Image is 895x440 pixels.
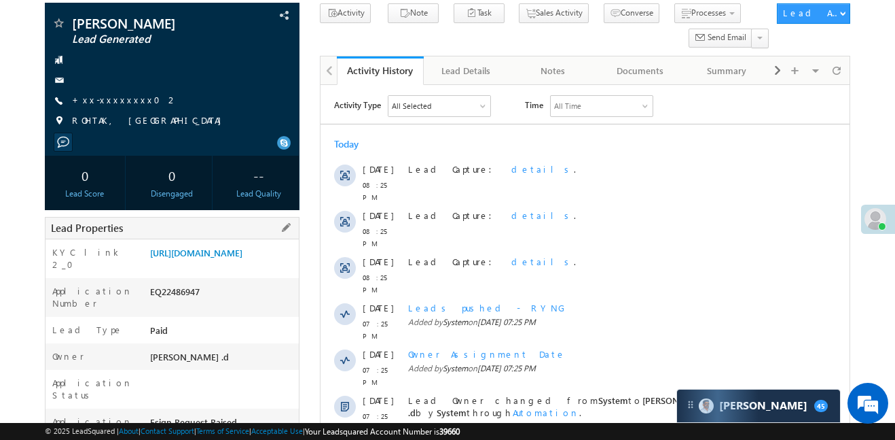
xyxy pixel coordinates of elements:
[122,232,147,242] span: System
[191,124,253,136] span: details
[695,63,759,79] div: Summary
[45,425,460,438] span: © 2025 LeadSquared | | | | |
[88,402,180,413] span: Lead Capture:
[191,78,253,90] span: details
[519,3,589,23] button: Sales Activity
[604,3,659,23] button: Converse
[135,188,208,200] div: Disengaged
[88,124,180,136] span: Lead Capture:
[42,402,73,414] span: [DATE]
[48,188,122,200] div: Lead Score
[52,324,123,336] label: Lead Type
[42,325,83,350] span: 07:25 PM
[88,402,474,414] div: .
[147,416,299,435] div: Esign Request Raised
[435,63,498,79] div: Lead Details
[72,33,229,46] span: Lead Generated
[51,221,123,235] span: Lead Properties
[88,356,180,367] span: Lead Capture:
[141,426,194,435] a: Contact Support
[116,322,146,333] span: System
[72,16,229,30] span: [PERSON_NAME]
[88,356,474,368] div: .
[674,3,741,23] button: Processes
[122,278,147,288] span: System
[689,29,752,48] button: Send Email
[71,71,228,89] div: Chat with us now
[347,64,414,77] div: Activity History
[135,163,208,188] div: 0
[52,377,137,401] label: Application Status
[42,217,73,229] span: [DATE]
[196,426,249,435] a: Terms of Service
[684,56,771,85] a: Summary
[222,188,295,200] div: Lead Quality
[320,3,371,23] button: Activity
[783,7,841,19] div: Lead Actions
[222,163,295,188] div: --
[18,126,248,331] textarea: Type your message and hit 'Enter'
[88,231,474,243] span: Added by on
[42,94,83,118] span: 08:25 PM
[814,400,828,412] span: 45
[71,15,111,27] div: All Selected
[185,342,246,360] em: Start Chat
[191,356,253,367] span: details
[708,31,746,44] span: Send Email
[147,285,299,304] div: EQ22486947
[42,356,73,368] span: [DATE]
[608,63,672,79] div: Documents
[42,418,83,430] span: 06:46 PM
[388,3,439,23] button: Note
[521,63,585,79] div: Notes
[192,322,259,333] span: Automation
[234,15,261,27] div: All Time
[88,124,474,137] div: .
[42,309,73,322] span: [DATE]
[597,56,684,85] a: Documents
[88,78,474,90] div: .
[42,233,83,257] span: 07:25 PM
[42,279,83,303] span: 07:25 PM
[52,246,137,271] label: KYC link 2_0
[424,56,511,85] a: Lead Details
[52,285,137,309] label: Application Number
[150,351,229,362] span: [PERSON_NAME] .d
[42,140,83,165] span: 08:25 PM
[88,309,390,333] span: Lead Owner changed from to by through .
[14,10,60,31] span: Activity Type
[88,277,474,290] span: Added by on
[52,350,84,362] label: Owner
[42,124,73,137] span: [DATE]
[42,186,83,211] span: 08:25 PM
[691,7,726,18] span: Processes
[191,171,253,182] span: details
[72,114,228,128] span: ROHTAK, [GEOGRAPHIC_DATA]
[204,10,223,31] span: Time
[23,71,57,89] img: d_60004797649_company_0_60004797649
[337,56,424,85] a: Activity History
[157,278,215,288] span: [DATE] 07:25 PM
[191,402,253,413] span: details
[52,416,137,440] label: Application Status New
[119,426,139,435] a: About
[88,263,245,275] span: Owner Assignment Date
[14,53,58,65] div: Today
[88,171,474,183] div: .
[150,247,242,258] a: [URL][DOMAIN_NAME]
[676,389,841,423] div: carter-dragCarter[PERSON_NAME]45
[439,426,460,437] span: 39660
[510,56,597,85] a: Notes
[223,7,255,39] div: Minimize live chat window
[88,309,390,333] span: [PERSON_NAME] .d
[88,171,180,182] span: Lead Capture:
[147,324,299,343] div: Paid
[48,163,122,188] div: 0
[42,171,73,183] span: [DATE]
[157,232,215,242] span: [DATE] 07:25 PM
[454,3,505,23] button: Task
[42,263,73,275] span: [DATE]
[42,78,73,90] span: [DATE]
[88,78,180,90] span: Lead Capture:
[251,426,303,435] a: Acceptable Use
